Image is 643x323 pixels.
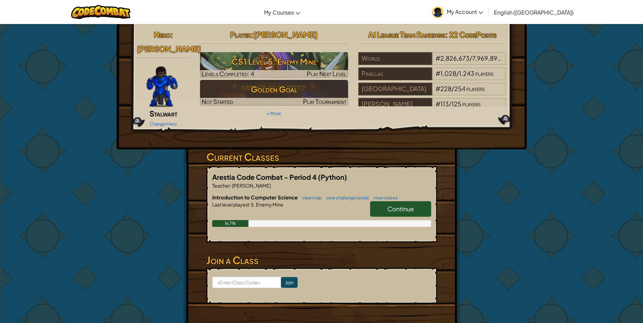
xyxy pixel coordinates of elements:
span: [PERSON_NAME] [137,44,201,53]
span: AI League Team Rankings [368,30,445,39]
span: : [249,201,250,208]
span: 2,826,673 [440,54,469,62]
span: 254 [454,85,465,92]
div: [GEOGRAPHIC_DATA] [358,83,432,95]
span: 113 [440,100,449,108]
a: My Account [429,1,486,23]
span: 125 [451,100,461,108]
span: My Courses [264,9,294,16]
span: / [469,54,472,62]
h3: Current Classes [206,149,437,165]
img: CS1 Level 5: Enemy Mine [200,52,348,78]
span: 5. [250,201,255,208]
span: players [466,85,485,92]
h3: Golden Goal [200,82,348,97]
a: English ([GEOGRAPHIC_DATA]) [490,3,577,21]
span: Hero [154,30,170,39]
input: Join [281,277,298,288]
a: My Courses [261,3,303,21]
div: World [358,52,432,65]
span: players [462,100,481,108]
span: : [170,30,173,39]
img: CodeCombat logo [71,5,130,19]
span: Stalwart [149,109,177,118]
span: 1,243 [459,69,474,77]
img: Gordon-selection-pose.png [146,66,178,107]
div: 16.7% [212,220,249,227]
span: Play Tournament [303,98,346,105]
h3: CS1 Level 5: Enemy Mine [200,54,348,69]
a: view map [299,195,322,200]
span: Last level played [212,201,249,208]
span: Play Next Level [307,70,346,78]
span: Not Started [202,98,233,105]
span: [PERSON_NAME] [254,30,318,39]
span: Continue [387,205,414,213]
img: Golden Goal [200,80,348,106]
span: English ([GEOGRAPHIC_DATA]) [494,9,574,16]
span: (Python) [318,173,347,181]
span: / [449,100,451,108]
a: [PERSON_NAME]#113/125players [358,104,506,112]
span: Enemy Mine [255,201,283,208]
span: 7,969,898 [472,54,501,62]
a: [GEOGRAPHIC_DATA]#228/254players [358,89,506,97]
span: : [230,182,232,189]
a: + More [267,111,281,116]
span: : 22 CodePoints [445,30,497,39]
h3: Join a Class [206,253,437,268]
div: [PERSON_NAME] [358,98,432,111]
span: / [456,69,459,77]
span: Arestia Code Combat - Period 4 [212,173,318,181]
img: avatar [432,7,443,18]
span: : [251,30,254,39]
div: Pinellas [358,67,432,80]
span: Teacher [212,182,230,189]
span: My Account [447,8,483,15]
input: <Enter Class Code> [212,277,281,288]
span: [PERSON_NAME] [232,182,271,189]
span: Introduction to Computer Science [212,194,299,200]
span: # [436,54,440,62]
a: Play Next Level [200,52,348,78]
a: view challenge levels [322,195,369,200]
a: World#2,826,673/7,969,898players [358,59,506,66]
span: players [502,54,520,62]
span: # [436,85,440,92]
a: Change Hero [149,121,177,127]
span: # [436,100,440,108]
span: 1,028 [440,69,456,77]
span: / [451,85,454,92]
a: view videos [370,195,398,200]
span: Levels Completed: 4 [202,70,254,78]
span: 228 [440,85,451,92]
a: Golden GoalNot StartedPlay Tournament [200,80,348,106]
span: Player [230,30,251,39]
span: # [436,69,440,77]
span: players [475,69,494,77]
a: Pinellas#1,028/1,243players [358,74,506,82]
